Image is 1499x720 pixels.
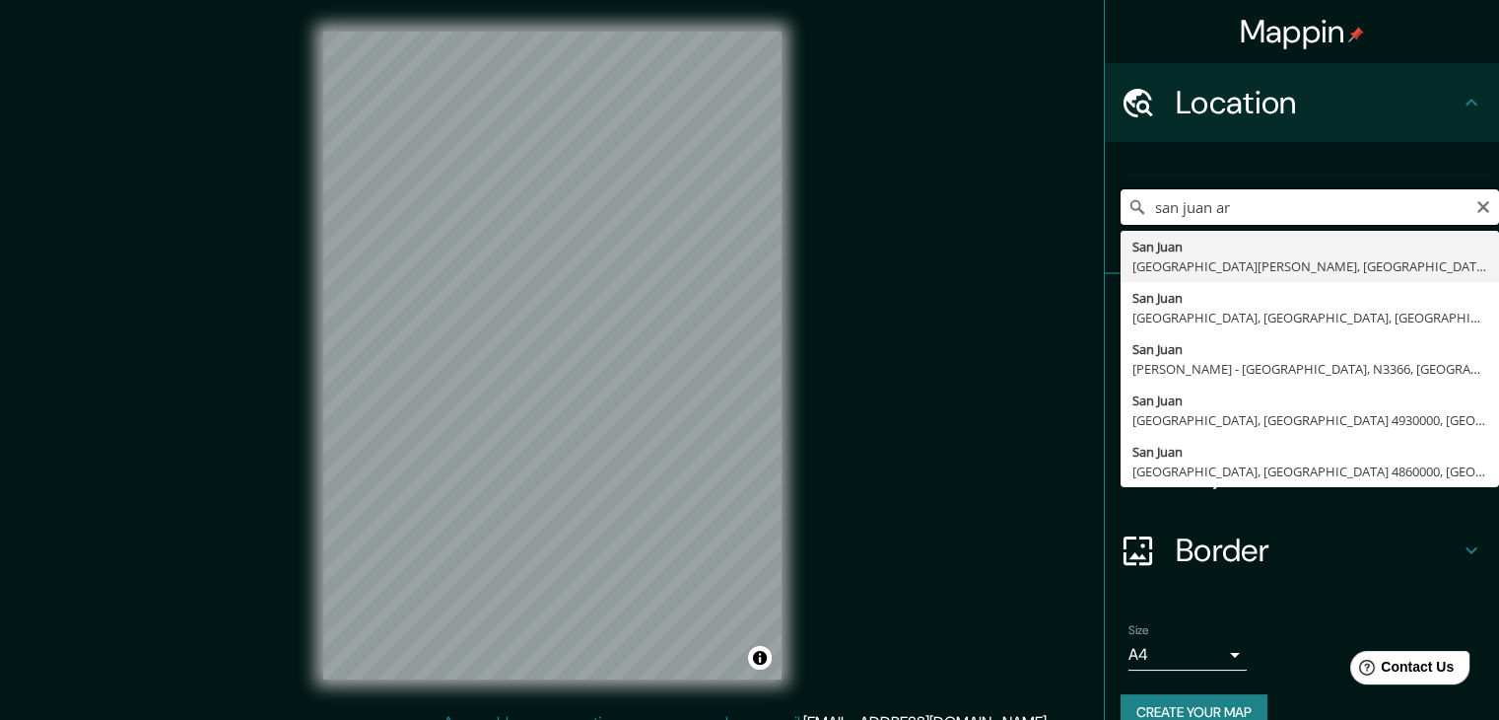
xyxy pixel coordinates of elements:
[1348,27,1364,42] img: pin-icon.png
[1475,196,1491,215] button: Clear
[1132,391,1487,410] div: San Juan
[1128,639,1247,671] div: A4
[1176,83,1460,122] h4: Location
[1128,622,1149,639] label: Size
[1105,432,1499,511] div: Layout
[1132,359,1487,379] div: [PERSON_NAME] - [GEOGRAPHIC_DATA], N3366, [GEOGRAPHIC_DATA]
[1132,410,1487,430] div: [GEOGRAPHIC_DATA], [GEOGRAPHIC_DATA] 4930000, [GEOGRAPHIC_DATA]
[1105,274,1499,353] div: Pins
[1132,442,1487,462] div: San Juan
[1132,339,1487,359] div: San Juan
[1121,189,1499,225] input: Pick your city or area
[1132,288,1487,308] div: San Juan
[1176,531,1460,570] h4: Border
[1176,452,1460,491] h4: Layout
[1324,643,1477,698] iframe: Help widget launcher
[1240,12,1365,51] h4: Mappin
[748,646,772,670] button: Toggle attribution
[1132,462,1487,481] div: [GEOGRAPHIC_DATA], [GEOGRAPHIC_DATA] 4860000, [GEOGRAPHIC_DATA]
[323,32,782,680] canvas: Map
[1132,237,1487,256] div: San Juan
[1132,256,1487,276] div: [GEOGRAPHIC_DATA][PERSON_NAME], [GEOGRAPHIC_DATA]
[1105,511,1499,590] div: Border
[1105,353,1499,432] div: Style
[1105,63,1499,142] div: Location
[1132,308,1487,327] div: [GEOGRAPHIC_DATA], [GEOGRAPHIC_DATA], [GEOGRAPHIC_DATA]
